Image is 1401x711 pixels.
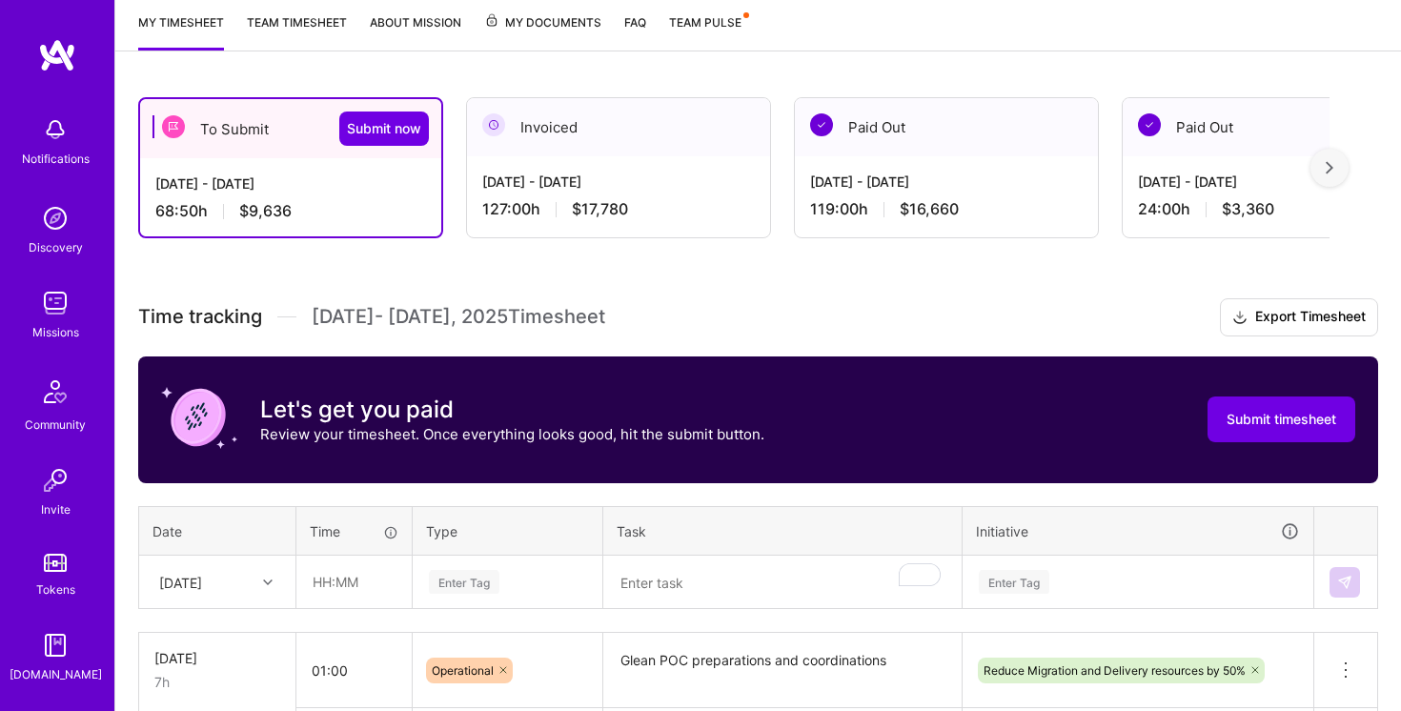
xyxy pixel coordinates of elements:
[339,112,429,146] button: Submit now
[605,558,960,608] textarea: To enrich screen reader interactions, please activate Accessibility in Grammarly extension settings
[162,115,185,138] img: To Submit
[155,201,426,221] div: 68:50 h
[10,664,102,684] div: [DOMAIN_NAME]
[239,201,292,221] span: $9,636
[482,113,505,136] img: Invoiced
[1220,298,1378,336] button: Export Timesheet
[603,506,963,556] th: Task
[979,567,1049,597] div: Enter Tag
[36,199,74,237] img: discovery
[159,572,202,592] div: [DATE]
[1337,575,1352,590] img: Submit
[976,520,1300,542] div: Initiative
[467,98,770,156] div: Invoiced
[624,12,646,51] a: FAQ
[155,173,426,193] div: [DATE] - [DATE]
[1208,396,1355,442] button: Submit timesheet
[297,557,411,607] input: HH:MM
[810,199,1083,219] div: 119:00 h
[669,15,741,30] span: Team Pulse
[1232,308,1248,328] i: icon Download
[900,199,959,219] span: $16,660
[370,12,461,51] a: About Mission
[482,199,755,219] div: 127:00 h
[1222,199,1274,219] span: $3,360
[22,149,90,169] div: Notifications
[1138,113,1161,136] img: Paid Out
[482,172,755,192] div: [DATE] - [DATE]
[38,38,76,72] img: logo
[263,578,273,587] i: icon Chevron
[44,554,67,572] img: tokens
[810,113,833,136] img: Paid Out
[413,506,603,556] th: Type
[247,12,347,51] a: Team timesheet
[347,119,421,138] span: Submit now
[795,98,1098,156] div: Paid Out
[36,111,74,149] img: bell
[29,237,83,257] div: Discovery
[1326,161,1333,174] img: right
[484,12,601,33] span: My Documents
[310,521,398,541] div: Time
[140,99,441,158] div: To Submit
[260,424,764,444] p: Review your timesheet. Once everything looks good, hit the submit button.
[161,379,237,456] img: coin
[138,305,262,329] span: Time tracking
[1227,410,1336,429] span: Submit timesheet
[984,663,1246,678] span: Reduce Migration and Delivery resources by 50%
[296,645,412,696] input: HH:MM
[139,506,296,556] th: Date
[36,461,74,499] img: Invite
[154,648,280,668] div: [DATE]
[36,284,74,322] img: teamwork
[429,567,499,597] div: Enter Tag
[36,579,75,599] div: Tokens
[32,369,78,415] img: Community
[810,172,1083,192] div: [DATE] - [DATE]
[36,626,74,664] img: guide book
[605,635,960,706] textarea: Glean POC preparations and coordinations
[138,12,224,51] a: My timesheet
[41,499,71,519] div: Invite
[572,199,628,219] span: $17,780
[32,322,79,342] div: Missions
[260,396,764,424] h3: Let's get you paid
[154,672,280,692] div: 7h
[484,12,601,51] a: My Documents
[669,12,747,51] a: Team Pulse
[432,663,494,678] span: Operational
[312,305,605,329] span: [DATE] - [DATE] , 2025 Timesheet
[25,415,86,435] div: Community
